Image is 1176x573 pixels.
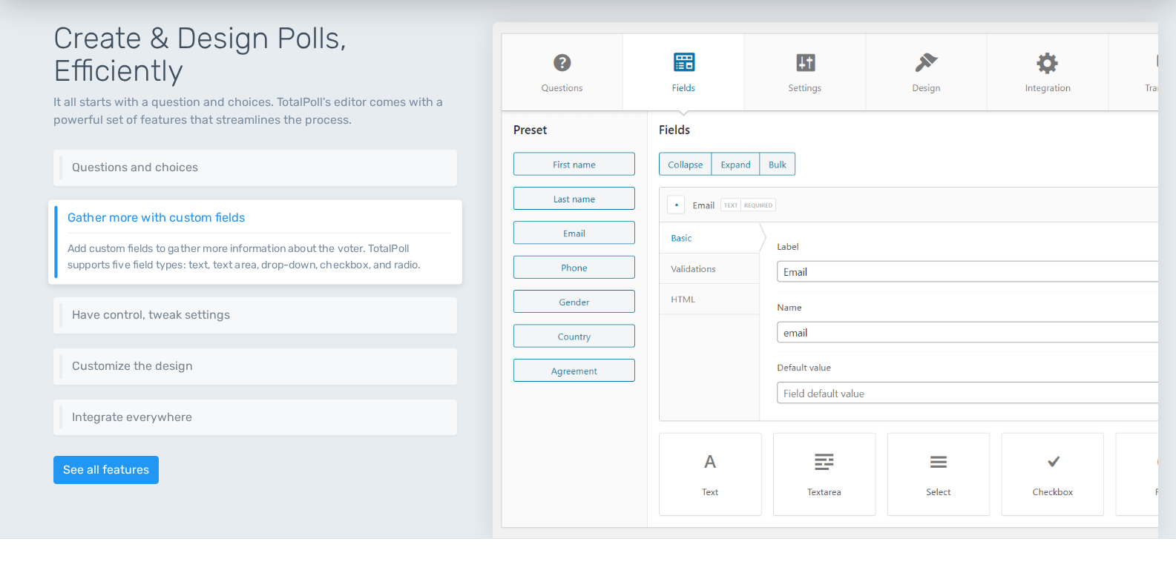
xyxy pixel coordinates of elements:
[53,93,457,129] p: It all starts with a question and choices. TotalPoll's editor comes with a powerful set of featur...
[72,308,446,322] h6: Have control, tweak settings
[72,411,446,424] h6: Integrate everywhere
[72,373,446,374] p: Change the layout of your poll, colors, interactions, and much more. TotalPoll offers a wide rang...
[72,174,446,175] p: Add one or as many questions as you need. Furthermore, add all kinds of choices, including image,...
[53,22,457,87] h1: Create & Design Polls, Efficiently
[493,22,1158,538] img: Custom fields
[72,423,446,424] p: Integrate your poll virtually everywhere on your website or even externally through an embed code.
[72,161,446,174] h6: Questions and choices
[68,232,451,272] p: Add custom fields to gather more information about the voter. TotalPoll supports five field types...
[72,322,446,322] p: Control different aspects of your poll via a set of settings like restrictions, results visibilit...
[53,456,159,484] a: See all features
[68,211,451,225] h6: Gather more with custom fields
[72,360,446,373] h6: Customize the design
